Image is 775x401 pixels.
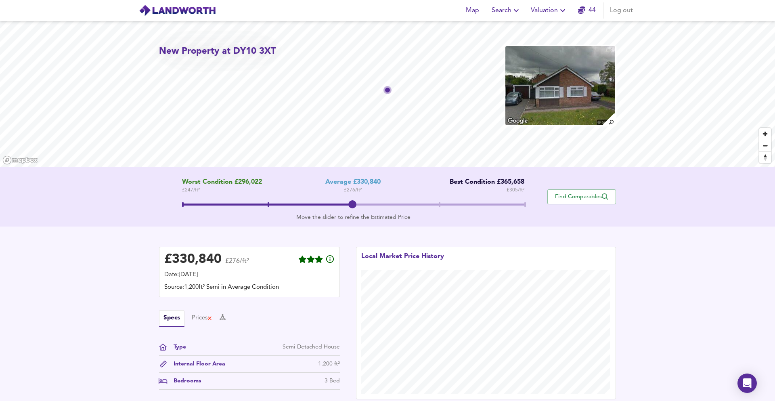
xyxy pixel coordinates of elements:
[507,186,524,194] span: £ 305 / ft²
[325,377,340,385] div: 3 Bed
[610,5,633,16] span: Log out
[607,2,636,19] button: Log out
[547,189,616,204] button: Find Comparables
[182,213,525,221] div: Move the slider to refine the Estimated Price
[444,178,524,186] div: Best Condition £365,658
[531,5,568,16] span: Valuation
[759,152,771,163] span: Reset bearing to north
[488,2,524,19] button: Search
[759,140,771,151] button: Zoom out
[164,254,222,266] div: £ 330,840
[325,178,381,186] div: Average £330,840
[505,45,616,126] img: property
[552,193,612,201] span: Find Comparables
[759,128,771,140] button: Zoom in
[318,360,340,368] div: 1,200 ft²
[167,343,186,351] div: Type
[164,271,335,279] div: Date: [DATE]
[463,5,482,16] span: Map
[492,5,521,16] span: Search
[182,186,262,194] span: £ 247 / ft²
[528,2,571,19] button: Valuation
[139,4,216,17] img: logo
[182,178,262,186] span: Worst Condition £296,022
[361,252,444,270] div: Local Market Price History
[602,112,616,126] img: search
[167,377,201,385] div: Bedrooms
[167,360,225,368] div: Internal Floor Area
[344,186,362,194] span: £ 276 / ft²
[578,5,596,16] a: 44
[159,45,276,58] h2: New Property at DY10 3XT
[737,374,757,393] div: Open Intercom Messenger
[164,283,335,292] div: Source: 1,200ft² Semi in Average Condition
[459,2,485,19] button: Map
[759,151,771,163] button: Reset bearing to north
[225,258,249,270] span: £276/ft²
[192,314,212,323] button: Prices
[159,310,184,327] button: Specs
[574,2,600,19] button: 44
[283,343,340,351] div: Semi-Detached House
[2,155,38,165] a: Mapbox homepage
